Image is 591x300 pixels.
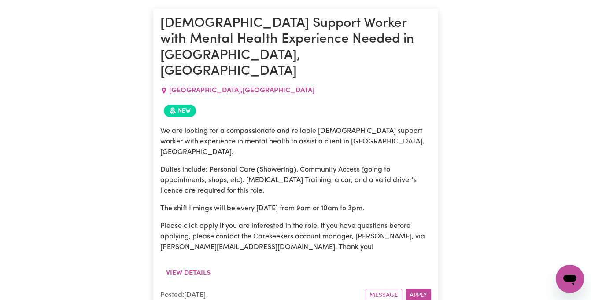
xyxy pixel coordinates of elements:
span: Job posted within the last 30 days [164,105,196,117]
iframe: Button to launch messaging window [556,265,584,293]
h1: [DEMOGRAPHIC_DATA] Support Worker with Mental Health Experience Needed in [GEOGRAPHIC_DATA], [GEO... [160,16,431,80]
p: Please click apply if you are interested in the role. If you have questions before applying, plea... [160,221,431,252]
span: [GEOGRAPHIC_DATA] , [GEOGRAPHIC_DATA] [169,87,314,94]
p: We are looking for a compassionate and reliable [DEMOGRAPHIC_DATA] support worker with experience... [160,126,431,157]
p: Duties include: Personal Care (Showering), Community Access (going to appointments, shops, etc). ... [160,165,431,196]
p: The shift timings will be every [DATE] from 9am or 10am to 3pm. [160,203,431,214]
button: View details [160,265,216,282]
